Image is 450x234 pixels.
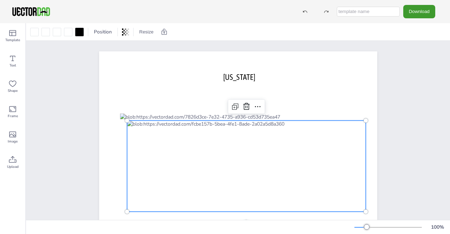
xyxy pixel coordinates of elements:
[8,113,18,119] span: Frame
[8,139,18,144] span: Image
[403,5,435,18] button: Download
[11,6,51,17] img: VectorDad-1.png
[92,29,113,35] span: Position
[7,164,19,170] span: Upload
[429,224,446,230] div: 100 %
[337,7,400,17] input: template name
[5,37,20,43] span: Template
[9,63,16,68] span: Text
[223,72,255,82] span: [US_STATE]
[8,88,18,94] span: Shape
[136,26,156,38] button: Resize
